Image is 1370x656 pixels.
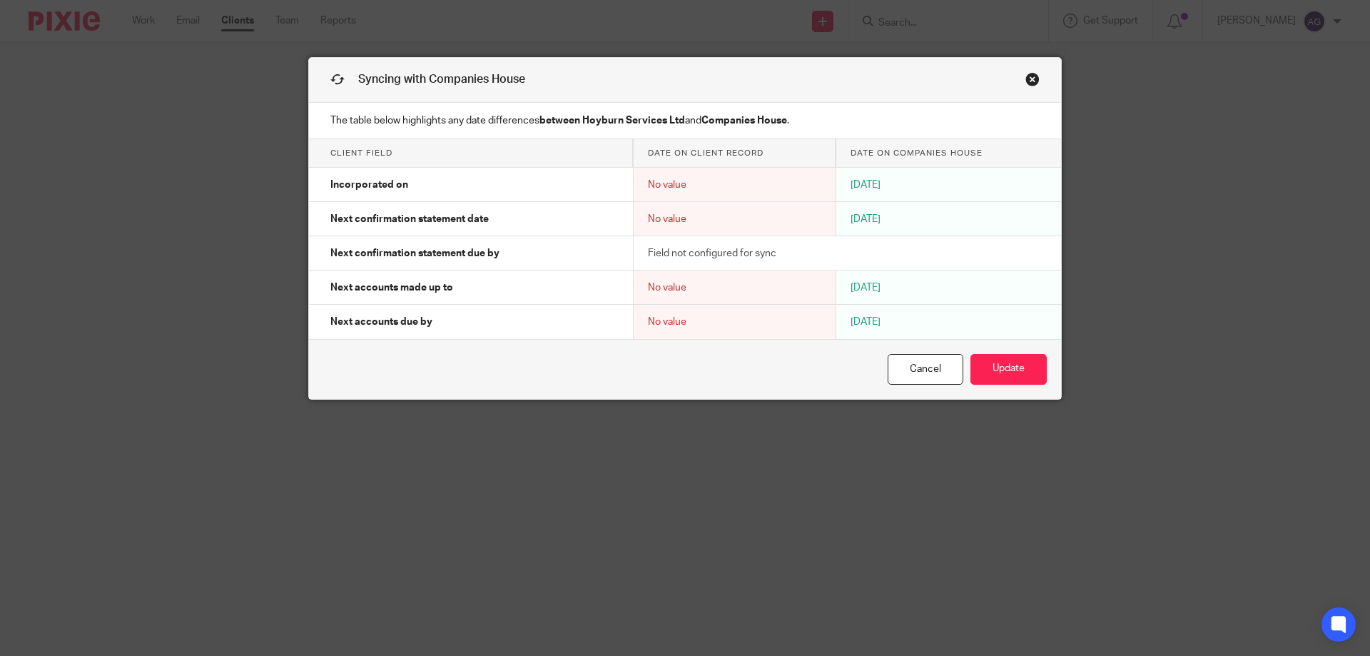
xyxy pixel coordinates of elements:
td: No value [634,168,836,202]
td: Next confirmation statement date [309,202,634,236]
th: Client field [309,139,634,168]
td: Next confirmation statement due by [309,236,634,271]
strong: Companies House [701,116,787,126]
td: [DATE] [836,305,1061,339]
p: The table below highlights any date differences and . [309,103,1061,139]
td: [DATE] [836,168,1061,202]
td: Incorporated on [309,168,634,202]
button: Update [970,354,1047,385]
td: Next accounts due by [309,305,634,339]
a: Close this dialog window [1025,72,1040,91]
td: No value [634,305,836,339]
strong: between Hoyburn Services Ltd [539,116,685,126]
td: [DATE] [836,202,1061,236]
th: Date on Companies House [836,139,1061,168]
a: Cancel [888,354,963,385]
td: [DATE] [836,271,1061,305]
span: Syncing with Companies House [358,74,525,85]
td: No value [634,202,836,236]
td: Field not configured for sync [634,236,1061,271]
th: Date on client record [634,139,836,168]
td: No value [634,271,836,305]
td: Next accounts made up to [309,271,634,305]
